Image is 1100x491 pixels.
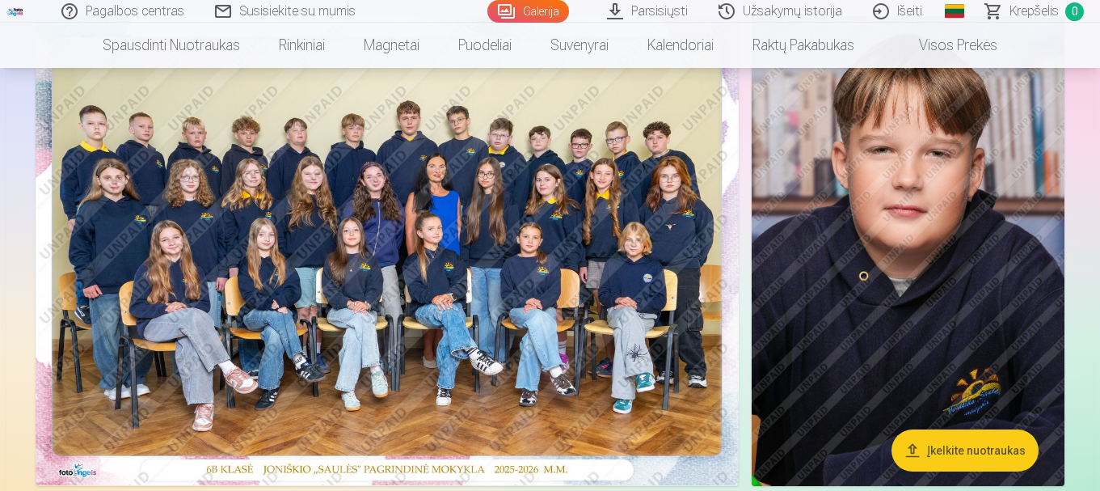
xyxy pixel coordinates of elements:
a: Raktų pakabukas [733,23,874,68]
a: Rinkiniai [259,23,344,68]
a: Kalendoriai [628,23,733,68]
span: 0 [1065,2,1084,21]
a: Magnetai [344,23,439,68]
span: Krepšelis [1009,2,1059,21]
a: Spausdinti nuotraukas [83,23,259,68]
a: Suvenyrai [531,23,628,68]
img: /fa2 [6,6,24,16]
a: Puodeliai [439,23,531,68]
a: Visos prekės [874,23,1017,68]
button: Įkelkite nuotraukas [891,430,1039,472]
